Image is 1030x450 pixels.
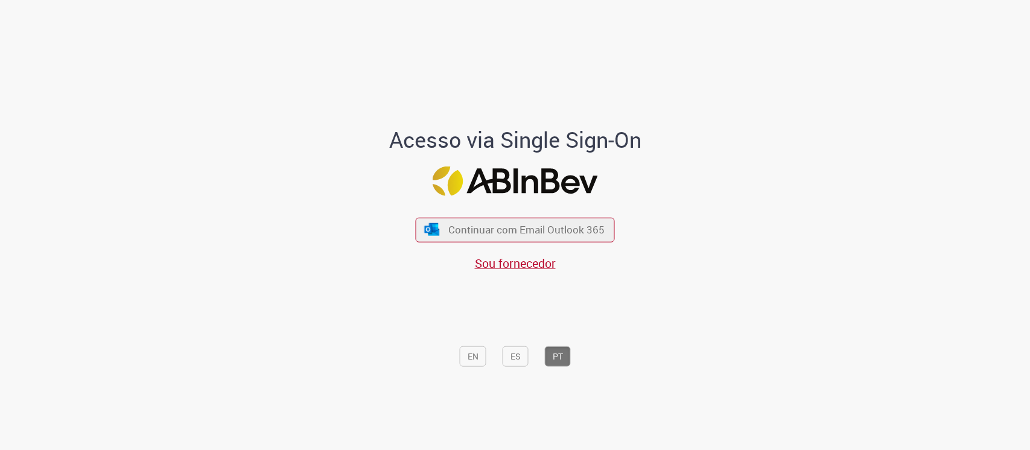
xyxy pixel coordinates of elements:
[475,255,556,271] a: Sou fornecedor
[448,223,605,236] span: Continuar com Email Outlook 365
[545,346,571,366] button: PT
[348,128,682,152] h1: Acesso via Single Sign-On
[416,217,615,242] button: ícone Azure/Microsoft 360 Continuar com Email Outlook 365
[423,223,440,236] img: ícone Azure/Microsoft 360
[433,166,598,195] img: Logo ABInBev
[503,346,529,366] button: ES
[460,346,486,366] button: EN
